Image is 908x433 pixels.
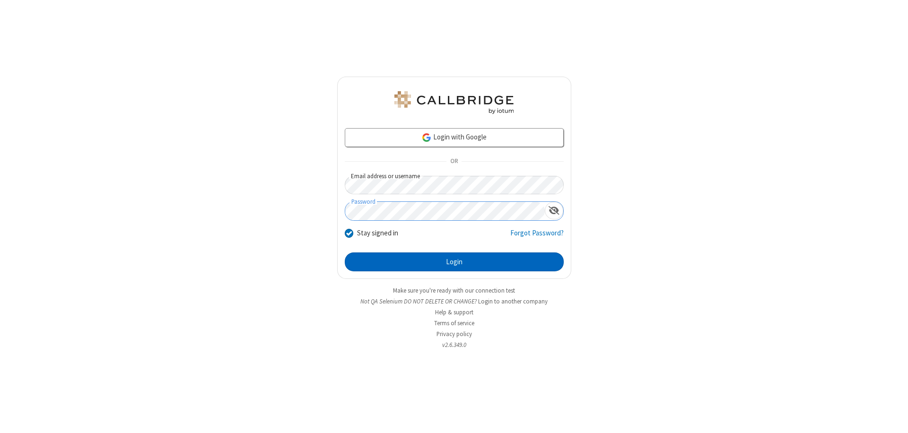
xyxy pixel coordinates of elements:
a: Privacy policy [437,330,472,338]
div: Show password [545,202,563,219]
label: Stay signed in [357,228,398,239]
img: google-icon.png [421,132,432,143]
a: Help & support [435,308,473,316]
button: Login [345,252,564,271]
a: Forgot Password? [510,228,564,246]
a: Make sure you're ready with our connection test [393,286,515,294]
input: Email address or username [345,176,564,194]
button: Login to another company [478,297,548,306]
li: Not QA Selenium DO NOT DELETE OR CHANGE? [337,297,571,306]
span: OR [446,155,462,168]
input: Password [345,202,545,220]
li: v2.6.349.0 [337,340,571,349]
a: Login with Google [345,128,564,147]
a: Terms of service [434,319,474,327]
img: QA Selenium DO NOT DELETE OR CHANGE [393,91,515,114]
